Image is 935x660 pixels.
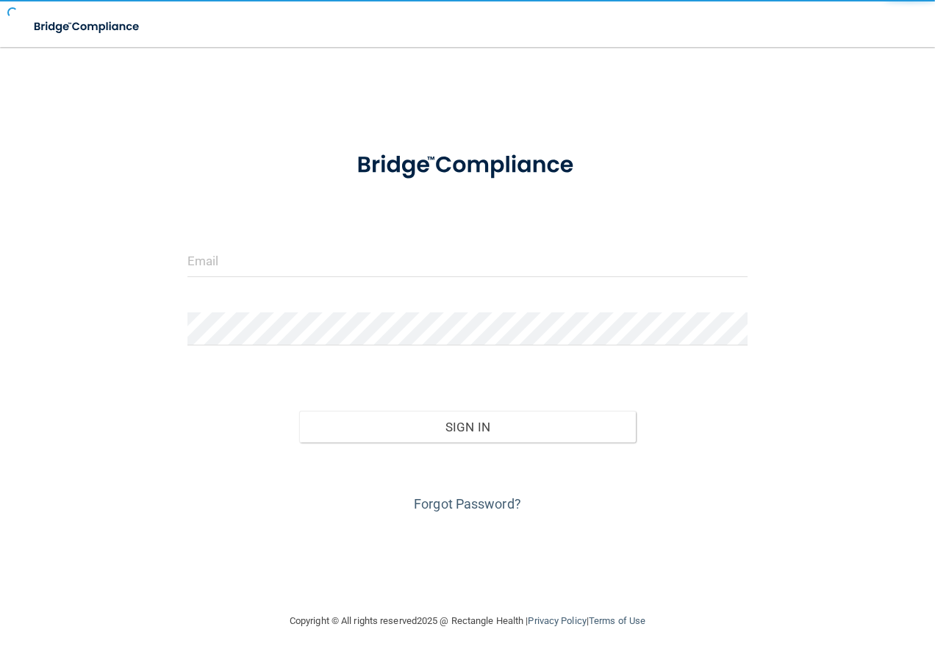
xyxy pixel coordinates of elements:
[333,135,602,196] img: bridge_compliance_login_screen.278c3ca4.svg
[299,411,636,443] button: Sign In
[414,496,521,512] a: Forgot Password?
[199,598,736,645] div: Copyright © All rights reserved 2025 @ Rectangle Health | |
[22,12,153,42] img: bridge_compliance_login_screen.278c3ca4.svg
[528,615,586,626] a: Privacy Policy
[187,244,748,277] input: Email
[589,615,645,626] a: Terms of Use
